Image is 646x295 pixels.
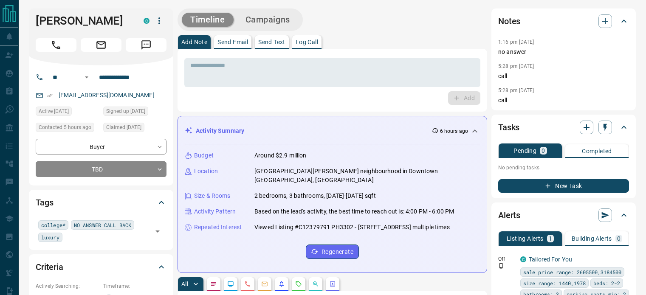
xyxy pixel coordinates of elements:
div: Sat Sep 13 2025 [103,123,166,135]
p: 0 [542,148,545,154]
span: size range: 1440,1978 [523,279,586,287]
p: 5:28 pm [DATE] [498,63,534,69]
p: Off [498,255,515,263]
span: Contacted 5 hours ago [39,123,91,132]
svg: Emails [261,281,268,287]
div: Buyer [36,139,166,155]
span: Signed up [DATE] [106,107,145,115]
p: Completed [582,148,612,154]
span: Call [36,38,76,52]
p: Around $2.9 million [254,151,307,160]
h2: Tasks [498,121,519,134]
p: Log Call [296,39,318,45]
p: call [498,96,629,105]
p: 2 bedrooms, 3 bathrooms, [DATE]-[DATE] sqft [254,191,376,200]
p: Viewed Listing #C12379791 PH3302 - [STREET_ADDRESS] multiple times [254,223,450,232]
p: Pending [513,148,536,154]
p: Budget [194,151,214,160]
div: Alerts [498,205,629,225]
div: Notes [498,11,629,31]
p: 1:16 pm [DATE] [498,39,534,45]
p: Building Alerts [572,236,612,242]
svg: Agent Actions [329,281,336,287]
p: Actively Searching: [36,282,99,290]
button: Open [82,72,92,82]
p: No pending tasks [498,161,629,174]
svg: Lead Browsing Activity [227,281,234,287]
svg: Calls [244,281,251,287]
p: [GEOGRAPHIC_DATA][PERSON_NAME] neighbourhood in Downtown [GEOGRAPHIC_DATA], [GEOGRAPHIC_DATA] [254,167,480,185]
span: beds: 2-2 [593,279,620,287]
button: New Task [498,179,629,193]
a: [EMAIL_ADDRESS][DOMAIN_NAME] [59,92,155,98]
svg: Requests [295,281,302,287]
p: Add Note [181,39,207,45]
div: Activity Summary6 hours ago [185,123,480,139]
div: Sat Sep 13 2025 [36,107,99,118]
p: Size & Rooms [194,191,231,200]
button: Open [152,225,164,237]
svg: Listing Alerts [278,281,285,287]
span: Message [126,38,166,52]
span: Claimed [DATE] [106,123,141,132]
div: Tags [36,192,166,213]
p: Location [194,167,218,176]
p: 6 hours ago [440,127,468,135]
div: TBD [36,161,166,177]
span: luxury [41,233,59,242]
svg: Notes [210,281,217,287]
div: condos.ca [144,18,150,24]
p: Repeated Interest [194,223,242,232]
p: Based on the lead's activity, the best time to reach out is: 4:00 PM - 6:00 PM [254,207,454,216]
svg: Opportunities [312,281,319,287]
div: Tue Sep 16 2025 [36,123,99,135]
h2: Criteria [36,260,63,274]
span: Active [DATE] [39,107,69,115]
p: 0 [617,236,621,242]
p: Timeframe: [103,282,166,290]
span: Email [81,38,121,52]
p: Activity Pattern [194,207,236,216]
a: Tailored For You [529,256,572,263]
div: Criteria [36,257,166,277]
span: college* [41,221,65,229]
p: 5:28 pm [DATE] [498,87,534,93]
button: Campaigns [237,13,299,27]
span: NO ANSWER CALL BACK [74,221,131,229]
h2: Tags [36,196,53,209]
button: Regenerate [306,244,359,259]
p: Send Text [258,39,285,45]
div: condos.ca [520,256,526,262]
h2: Alerts [498,208,520,222]
p: no answer [498,48,629,56]
p: Send Email [217,39,248,45]
p: All [181,281,188,287]
div: Sat Sep 13 2025 [103,107,166,118]
svg: Push Notification Only [498,263,504,269]
span: sale price range: 2605500,3184500 [523,268,621,276]
p: 1 [549,236,552,242]
button: Timeline [182,13,234,27]
h2: Notes [498,14,520,28]
p: Listing Alerts [507,236,544,242]
svg: Email Verified [47,93,53,98]
p: call [498,72,629,81]
p: Activity Summary [196,126,244,135]
h1: [PERSON_NAME] [36,14,131,28]
div: Tasks [498,117,629,138]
